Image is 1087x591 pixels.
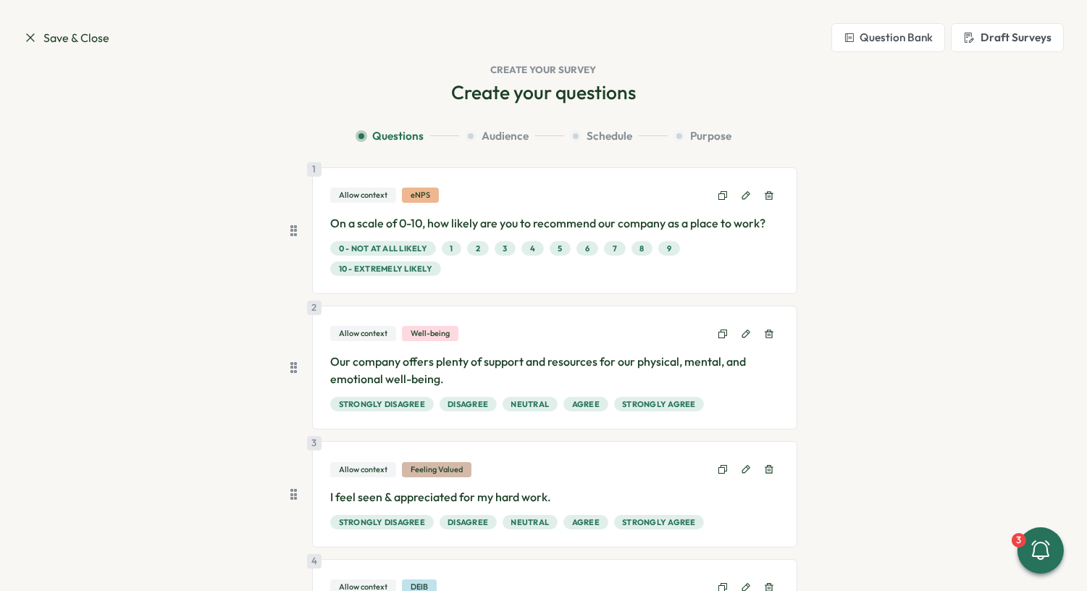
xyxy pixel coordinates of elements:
[451,80,636,105] h2: Create your questions
[402,326,458,341] div: Well-being
[330,214,779,232] p: On a scale of 0-10, how likely are you to recommend our company as a place to work?
[330,353,779,389] p: Our company offers plenty of support and resources for our physical, mental, and emotional well-b...
[572,516,600,529] span: Agree
[530,242,535,255] span: 4
[339,398,425,411] span: Strongly Disagree
[23,64,1064,77] h1: Create your survey
[402,462,471,477] div: Feeling Valued
[330,462,396,477] div: Allow context
[23,29,109,47] a: Save & Close
[307,436,322,450] div: 3
[482,128,529,144] span: Audience
[831,23,945,52] button: Question Bank
[307,301,322,315] div: 2
[1012,533,1026,548] div: 3
[330,188,396,203] div: Allow context
[613,242,617,255] span: 7
[587,128,633,144] span: Schedule
[503,242,507,255] span: 3
[667,242,671,255] span: 9
[448,516,488,529] span: Disagree
[402,188,439,203] div: eNPS
[448,398,488,411] span: Disagree
[339,516,425,529] span: Strongly Disagree
[450,242,453,255] span: 1
[339,242,427,255] span: 0 - Not at all likely
[622,516,696,529] span: Strongly Agree
[511,398,550,411] span: Neutral
[585,242,589,255] span: 6
[951,23,1064,52] button: Draft Surveys
[307,162,322,177] div: 1
[572,398,600,411] span: Agree
[691,128,732,144] span: Purpose
[622,398,696,411] span: Strongly Agree
[356,128,459,144] button: Questions
[639,242,644,255] span: 8
[330,326,396,341] div: Allow context
[476,242,480,255] span: 2
[511,516,550,529] span: Neutral
[330,488,779,506] p: I feel seen & appreciated for my hard work.
[673,128,732,144] button: Purpose
[570,128,668,144] button: Schedule
[307,554,322,569] div: 4
[1017,527,1064,574] button: 3
[339,262,432,275] span: 10 - Extremely likely
[373,128,424,144] span: Questions
[558,242,562,255] span: 5
[465,128,564,144] button: Audience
